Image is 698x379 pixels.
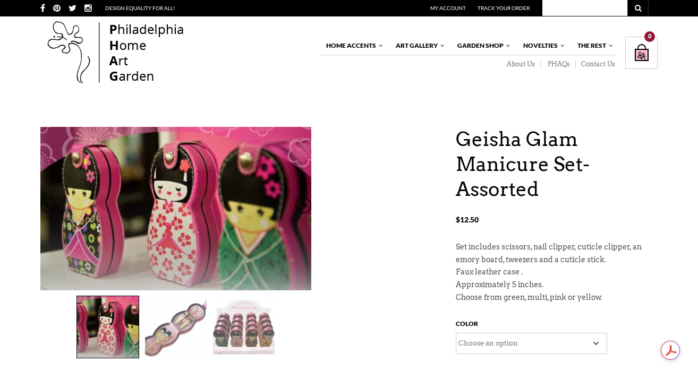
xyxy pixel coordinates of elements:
a: About Us [500,60,541,68]
p: Faux leather case . [456,266,658,279]
a: Track Your Order [478,5,530,11]
a: PHAQs [541,60,576,68]
a: My Account [430,5,466,11]
a: Home Accents [321,37,384,55]
a: Contact Us [576,60,615,68]
label: Color [456,317,478,333]
bdi: 12.50 [456,215,479,224]
p: Set includes scissors, nail clipper, cuticle clipper, an emory board, tweezers and a cuticle stick. [456,241,658,266]
p: Choose from green, multi, pink or yellow. [456,291,658,304]
h1: Geisha Glam Manicure Set- Assorted [456,127,658,201]
a: Art Gallery [390,37,446,55]
div: 0 [644,31,655,42]
span: $ [456,215,460,224]
a: Novelties [518,37,566,55]
a: Garden Shop [452,37,512,55]
p: Approximately 5 inches. [456,279,658,291]
a: The Rest [572,37,614,55]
